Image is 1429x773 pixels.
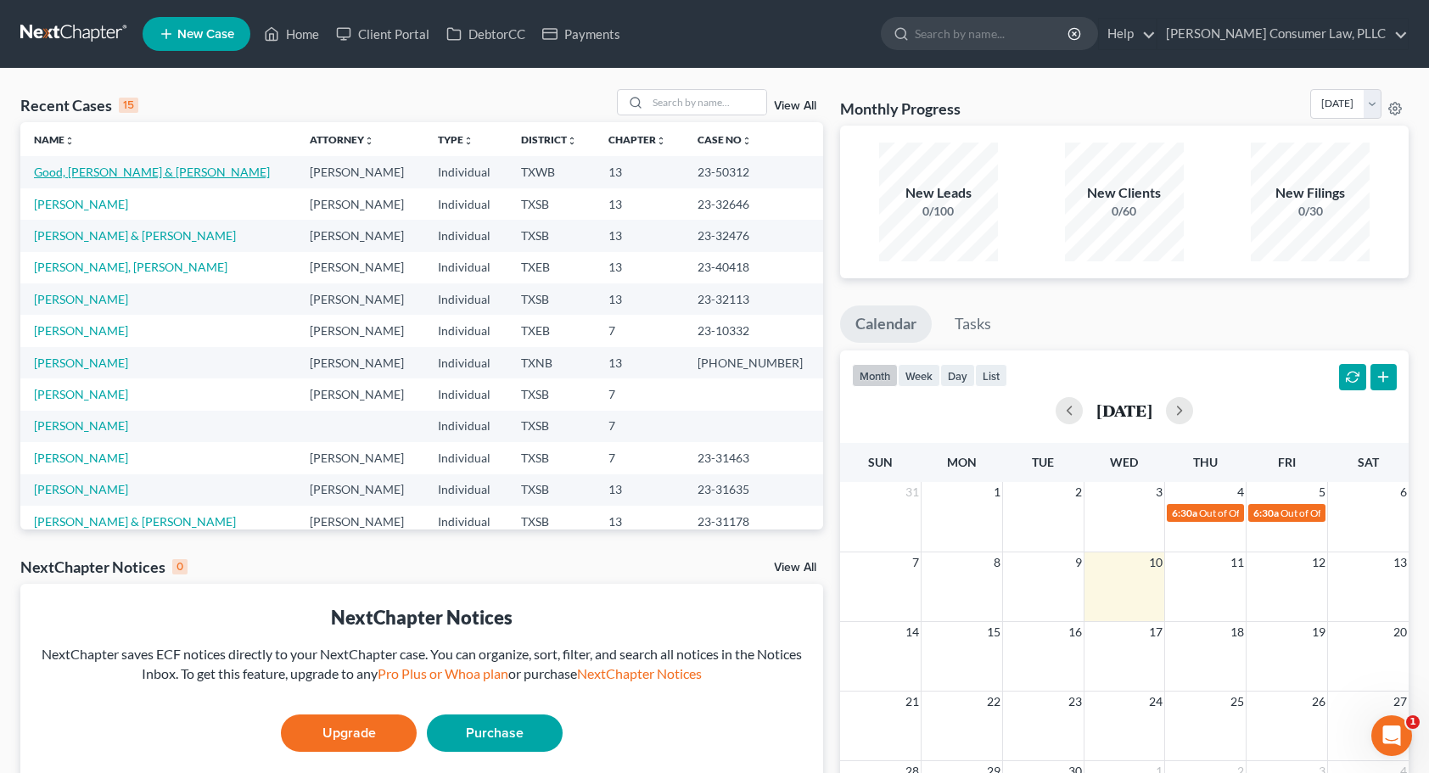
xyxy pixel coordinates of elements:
[1110,455,1138,469] span: Wed
[1229,622,1246,642] span: 18
[985,692,1002,712] span: 22
[1154,482,1164,502] span: 3
[1253,507,1279,519] span: 6:30a
[647,90,766,115] input: Search by name...
[20,95,138,115] div: Recent Cases
[911,552,921,573] span: 7
[1251,183,1370,203] div: New Filings
[1406,715,1420,729] span: 1
[378,665,508,681] a: Pro Plus or Whoa plan
[34,133,75,146] a: Nameunfold_more
[424,283,508,315] td: Individual
[595,474,684,506] td: 13
[698,133,752,146] a: Case Nounfold_more
[1147,552,1164,573] span: 10
[774,100,816,112] a: View All
[463,136,474,146] i: unfold_more
[424,411,508,442] td: Individual
[424,252,508,283] td: Individual
[975,364,1007,387] button: list
[281,714,417,752] a: Upgrade
[507,378,595,410] td: TXSB
[364,136,374,146] i: unfold_more
[438,133,474,146] a: Typeunfold_more
[852,364,898,387] button: month
[1371,715,1412,756] iframe: Intercom live chat
[438,19,534,49] a: DebtorCC
[34,604,810,630] div: NextChapter Notices
[1280,507,1337,519] span: Out of Office
[1073,552,1084,573] span: 9
[684,188,823,220] td: 23-32646
[577,665,702,681] a: NextChapter Notices
[328,19,438,49] a: Client Portal
[296,252,423,283] td: [PERSON_NAME]
[608,133,666,146] a: Chapterunfold_more
[507,442,595,473] td: TXSB
[296,315,423,346] td: [PERSON_NAME]
[1147,622,1164,642] span: 17
[507,188,595,220] td: TXSB
[904,692,921,712] span: 21
[684,442,823,473] td: 23-31463
[34,418,128,433] a: [PERSON_NAME]
[255,19,328,49] a: Home
[507,220,595,251] td: TXSB
[742,136,752,146] i: unfold_more
[868,455,893,469] span: Sun
[595,347,684,378] td: 13
[20,557,188,577] div: NextChapter Notices
[424,378,508,410] td: Individual
[1065,183,1184,203] div: New Clients
[595,411,684,442] td: 7
[1065,203,1184,220] div: 0/60
[34,645,810,684] div: NextChapter saves ECF notices directly to your NextChapter case. You can organize, sort, filter, ...
[1157,19,1408,49] a: [PERSON_NAME] Consumer Law, PLLC
[595,188,684,220] td: 13
[424,188,508,220] td: Individual
[1067,622,1084,642] span: 16
[34,165,270,179] a: Good, [PERSON_NAME] & [PERSON_NAME]
[939,305,1006,343] a: Tasks
[992,552,1002,573] span: 8
[774,562,816,574] a: View All
[985,622,1002,642] span: 15
[177,28,234,41] span: New Case
[296,442,423,473] td: [PERSON_NAME]
[1096,401,1152,419] h2: [DATE]
[1310,622,1327,642] span: 19
[296,474,423,506] td: [PERSON_NAME]
[424,220,508,251] td: Individual
[1392,552,1409,573] span: 13
[424,156,508,188] td: Individual
[296,220,423,251] td: [PERSON_NAME]
[296,188,423,220] td: [PERSON_NAME]
[172,559,188,574] div: 0
[1032,455,1054,469] span: Tue
[507,474,595,506] td: TXSB
[521,133,577,146] a: Districtunfold_more
[904,482,921,502] span: 31
[595,442,684,473] td: 7
[296,283,423,315] td: [PERSON_NAME]
[595,252,684,283] td: 13
[310,133,374,146] a: Attorneyunfold_more
[595,283,684,315] td: 13
[507,252,595,283] td: TXEB
[684,252,823,283] td: 23-40418
[34,514,236,529] a: [PERSON_NAME] & [PERSON_NAME]
[840,305,932,343] a: Calendar
[1147,692,1164,712] span: 24
[296,156,423,188] td: [PERSON_NAME]
[684,283,823,315] td: 23-32113
[684,347,823,378] td: [PHONE_NUMBER]
[34,387,128,401] a: [PERSON_NAME]
[1358,455,1379,469] span: Sat
[1310,552,1327,573] span: 12
[34,482,128,496] a: [PERSON_NAME]
[34,292,128,306] a: [PERSON_NAME]
[34,451,128,465] a: [PERSON_NAME]
[507,315,595,346] td: TXEB
[1067,692,1084,712] span: 23
[915,18,1070,49] input: Search by name...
